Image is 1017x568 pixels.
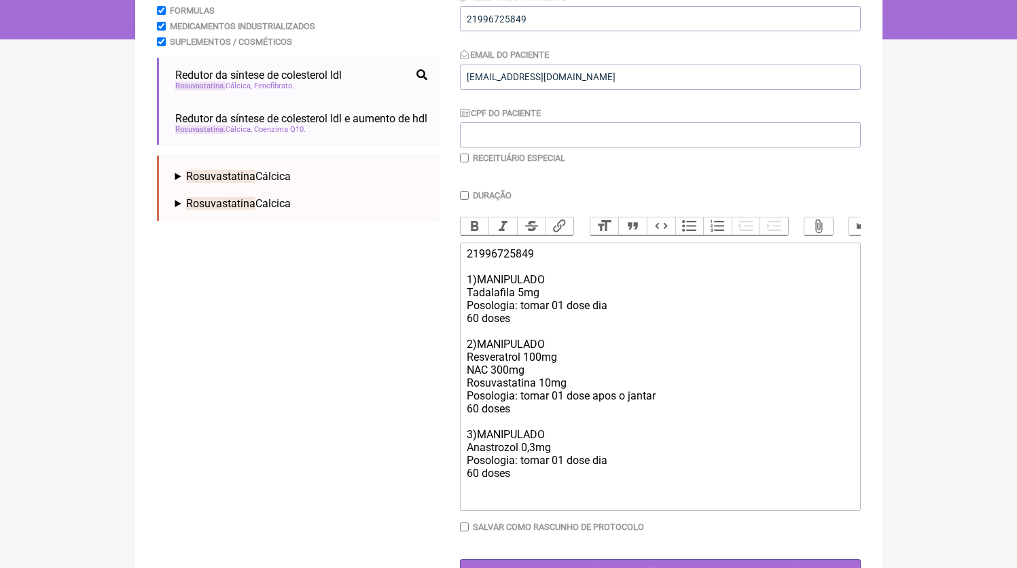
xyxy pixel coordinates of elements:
[461,217,489,235] button: Bold
[170,21,315,31] label: Medicamentos Industrializados
[546,217,574,235] button: Link
[618,217,647,235] button: Quote
[186,170,255,183] span: Rosuvastatina
[175,112,427,125] span: Redutor da síntese de colesterol ldl e aumento de hdl
[186,170,291,183] span: Cálcica
[517,217,546,235] button: Strikethrough
[703,217,732,235] button: Numbers
[590,217,619,235] button: Heading
[254,82,294,90] span: Fenofibrato
[175,125,252,134] span: Cálcica
[175,125,226,134] span: Rosuvastatina
[186,197,291,210] span: Calcica
[175,82,226,90] span: Rosuvastatina
[488,217,517,235] button: Italic
[467,247,853,505] div: 21996725849 1)MANIPULADO Tadalafila 5mg Posologia: tomar 01 dose dia 60 doses 2)MANIPULADO Resver...
[175,82,252,90] span: Cálcica
[732,217,760,235] button: Decrease Level
[647,217,675,235] button: Code
[170,37,292,47] label: Suplementos / Cosméticos
[254,125,306,134] span: Coenzima Q10
[175,197,427,210] summary: RosuvastatinaCalcica
[473,522,644,532] label: Salvar como rascunho de Protocolo
[175,69,342,82] span: Redutor da síntese de colesterol ldl
[186,197,255,210] span: Rosuvastatina
[473,190,512,200] label: Duração
[849,217,878,235] button: Undo
[760,217,788,235] button: Increase Level
[804,217,833,235] button: Attach Files
[170,5,215,16] label: Formulas
[675,217,704,235] button: Bullets
[473,153,565,163] label: Receituário Especial
[175,170,427,183] summary: RosuvastatinaCálcica
[460,108,541,118] label: CPF do Paciente
[460,50,550,60] label: Email do Paciente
